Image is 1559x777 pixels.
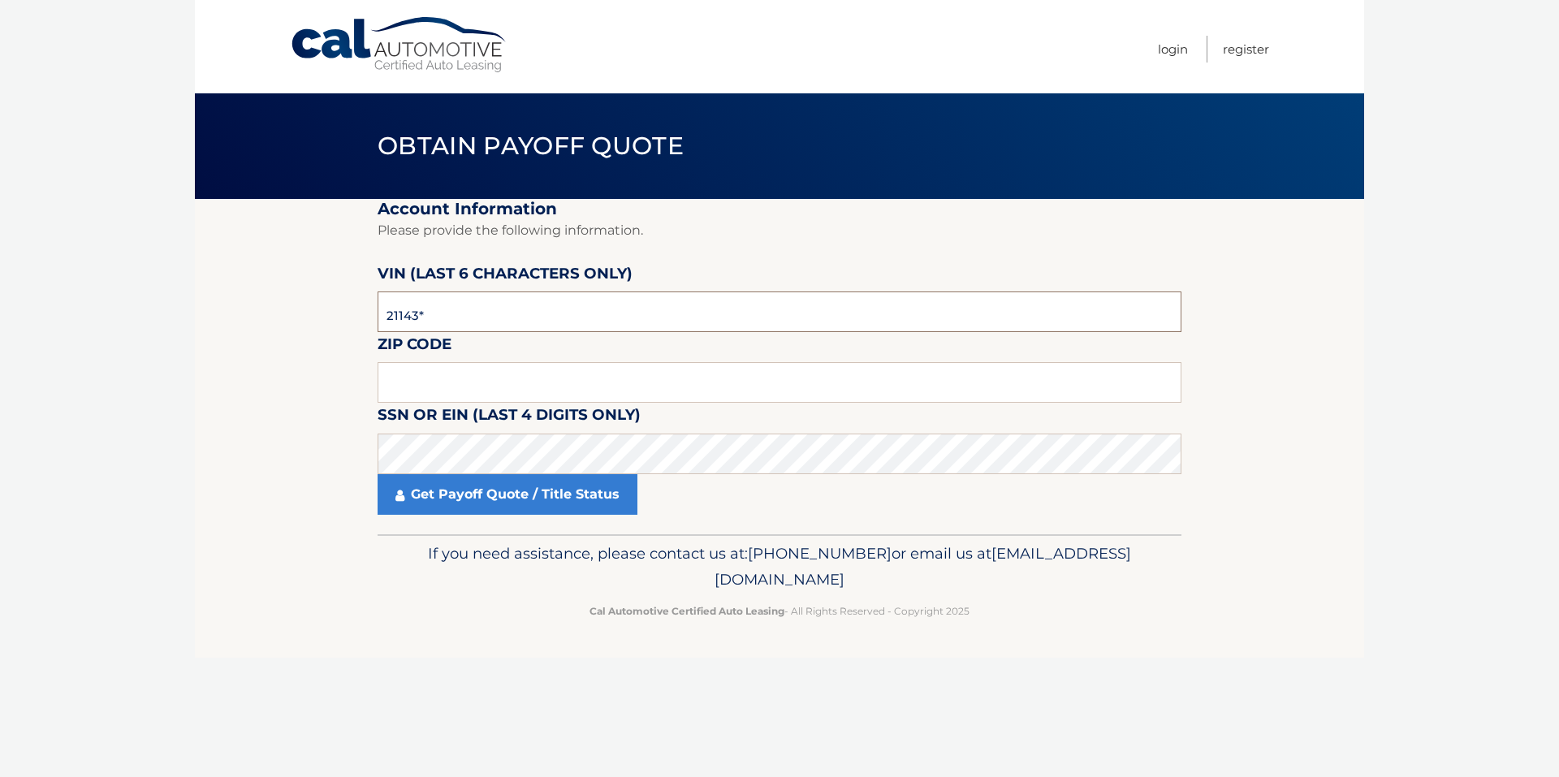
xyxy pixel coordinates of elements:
span: [PHONE_NUMBER] [748,544,892,563]
label: SSN or EIN (last 4 digits only) [378,403,641,433]
p: If you need assistance, please contact us at: or email us at [388,541,1171,593]
label: Zip Code [378,332,451,362]
span: Obtain Payoff Quote [378,131,684,161]
a: Cal Automotive [290,16,509,74]
p: - All Rights Reserved - Copyright 2025 [388,602,1171,619]
label: VIN (last 6 characters only) [378,261,633,291]
a: Get Payoff Quote / Title Status [378,474,637,515]
strong: Cal Automotive Certified Auto Leasing [589,605,784,617]
p: Please provide the following information. [378,219,1181,242]
a: Register [1223,36,1269,63]
a: Login [1158,36,1188,63]
h2: Account Information [378,199,1181,219]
